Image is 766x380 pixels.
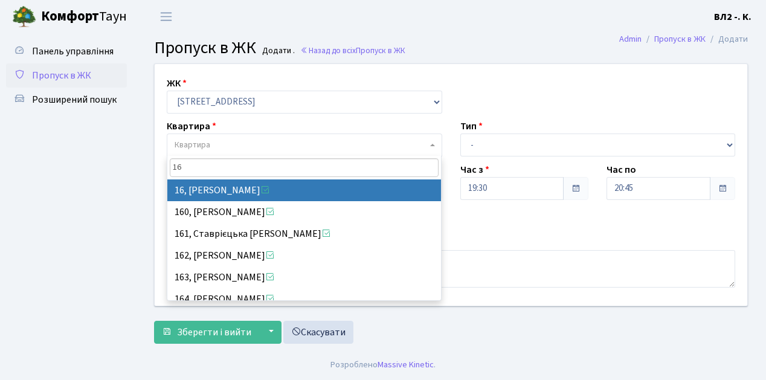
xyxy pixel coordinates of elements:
b: Комфорт [41,7,99,26]
a: Admin [619,33,642,45]
span: Пропуск в ЖК [32,69,91,82]
label: Квартира [167,119,216,134]
img: logo.png [12,5,36,29]
a: Скасувати [283,321,353,344]
label: ЖК [167,76,187,91]
li: Додати [706,33,748,46]
a: Пропуск в ЖК [654,33,706,45]
a: Назад до всіхПропуск в ЖК [300,45,405,56]
li: 160, [PERSON_NAME] [167,201,442,223]
span: Пропуск в ЖК [356,45,405,56]
span: Квартира [175,139,210,151]
label: Тип [460,119,483,134]
div: Розроблено . [330,358,436,372]
li: 164, [PERSON_NAME] [167,288,442,310]
li: 161, Ставрієцька [PERSON_NAME] [167,223,442,245]
a: Панель управління [6,39,127,63]
li: 16, [PERSON_NAME] [167,179,442,201]
label: Час по [607,163,636,177]
span: Таун [41,7,127,27]
a: Massive Kinetic [378,358,434,371]
li: 163, [PERSON_NAME] [167,266,442,288]
a: Пропуск в ЖК [6,63,127,88]
label: Час з [460,163,489,177]
span: Зберегти і вийти [177,326,251,339]
nav: breadcrumb [601,27,766,52]
a: Розширений пошук [6,88,127,112]
a: ВЛ2 -. К. [714,10,752,24]
span: Панель управління [32,45,114,58]
span: Розширений пошук [32,93,117,106]
button: Зберегти і вийти [154,321,259,344]
button: Переключити навігацію [151,7,181,27]
li: 162, [PERSON_NAME] [167,245,442,266]
span: Пропуск в ЖК [154,36,256,60]
small: Додати . [260,46,295,56]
